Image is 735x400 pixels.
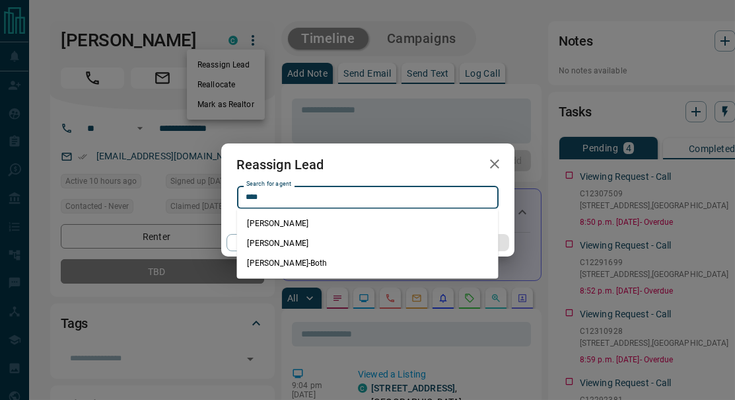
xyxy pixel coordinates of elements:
[237,234,499,254] li: [PERSON_NAME]
[246,180,291,188] label: Search for agent
[227,234,339,251] button: Cancel
[237,254,499,274] li: [PERSON_NAME]-Both
[221,143,340,186] h2: Reassign Lead
[237,214,499,234] li: [PERSON_NAME]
